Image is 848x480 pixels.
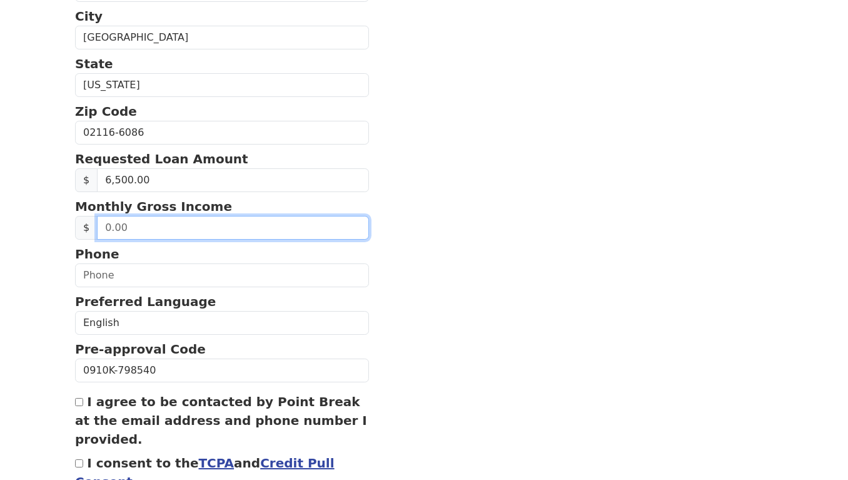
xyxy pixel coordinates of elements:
[75,394,367,447] label: I agree to be contacted by Point Break at the email address and phone number I provided.
[75,247,119,262] strong: Phone
[75,121,369,145] input: Zip Code
[75,294,216,309] strong: Preferred Language
[97,168,369,192] input: 0.00
[75,359,369,382] input: Pre-approval Code
[75,26,369,49] input: City
[75,151,248,166] strong: Requested Loan Amount
[75,342,206,357] strong: Pre-approval Code
[97,216,369,240] input: 0.00
[75,56,113,71] strong: State
[75,168,98,192] span: $
[75,197,369,216] p: Monthly Gross Income
[75,263,369,287] input: Phone
[75,9,103,24] strong: City
[198,456,234,471] a: TCPA
[75,216,98,240] span: $
[75,104,137,119] strong: Zip Code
